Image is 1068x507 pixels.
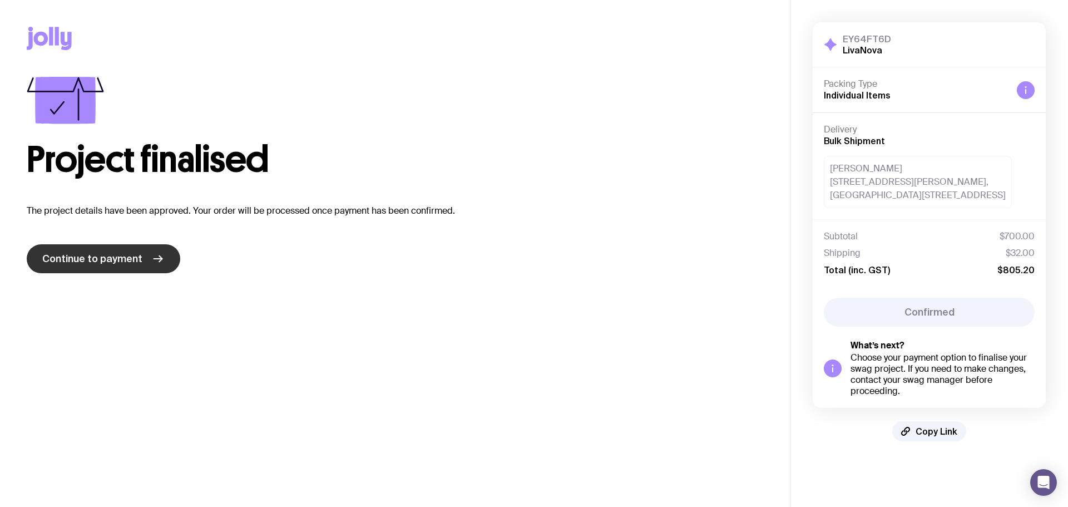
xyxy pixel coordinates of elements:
[843,33,891,45] h3: EY64FT6D
[824,124,1035,135] h4: Delivery
[27,204,763,218] p: The project details have been approved. Your order will be processed once payment has been confir...
[824,156,1012,208] div: [PERSON_NAME] [STREET_ADDRESS][PERSON_NAME], [GEOGRAPHIC_DATA][STREET_ADDRESS]
[892,421,966,441] button: Copy Link
[824,248,861,259] span: Shipping
[824,136,885,146] span: Bulk Shipment
[824,78,1008,90] h4: Packing Type
[1030,469,1057,496] div: Open Intercom Messenger
[824,231,858,242] span: Subtotal
[997,264,1035,275] span: $805.20
[1006,248,1035,259] span: $32.00
[42,252,142,265] span: Continue to payment
[27,142,763,178] h1: Project finalised
[1000,231,1035,242] span: $700.00
[824,298,1035,327] button: Confirmed
[851,352,1035,397] div: Choose your payment option to finalise your swag project. If you need to make changes, contact yo...
[824,264,890,275] span: Total (inc. GST)
[916,426,957,437] span: Copy Link
[27,244,180,273] a: Continue to payment
[824,90,891,100] span: Individual Items
[843,45,891,56] h2: LivaNova
[851,340,1035,351] h5: What’s next?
